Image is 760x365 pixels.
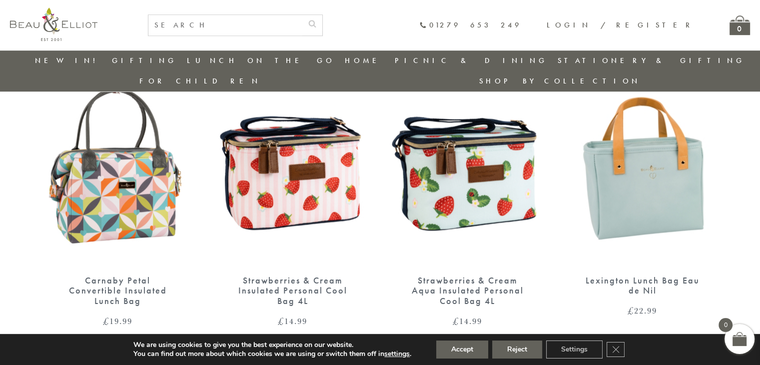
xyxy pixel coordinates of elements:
a: Gifting [112,55,177,65]
p: You can find out more about which cookies we are using or switch them off in . [133,349,411,358]
div: Strawberries & Cream Insulated Personal Cool Bag 4L [233,275,353,306]
div: Carnaby Petal Convertible Insulated Lunch Bag [58,275,178,306]
button: settings [384,349,410,358]
a: Stationery & Gifting [558,55,745,65]
img: Strawberries & Cream Insulated Personal Cool Bag 4L [215,65,370,265]
span: £ [453,315,459,327]
button: Accept [436,340,488,358]
span: £ [628,304,634,316]
a: Picnic & Dining [395,55,548,65]
input: SEARCH [148,15,302,35]
img: Lexington lunch bag eau de nil [565,65,720,265]
a: Carnaby Petal Convertible Insulated Lunch Bag £19.99 [40,65,195,325]
button: Close GDPR Cookie Banner [607,342,625,357]
bdi: 14.99 [278,315,307,327]
div: Lexington Lunch Bag Eau de Nil [583,275,703,296]
div: Strawberries & Cream Aqua Insulated Personal Cool Bag 4L [408,275,528,306]
a: New in! [35,55,102,65]
bdi: 14.99 [453,315,482,327]
a: Lunch On The Go [187,55,335,65]
span: £ [103,315,109,327]
button: Reject [492,340,542,358]
img: logo [10,7,97,41]
a: Strawberries & Cream Aqua Insulated Personal Cool Bag 4L Strawberries & Cream Aqua Insulated Pers... [390,65,545,325]
a: Login / Register [547,20,695,30]
bdi: 22.99 [628,304,657,316]
a: Shop by collection [479,76,641,86]
span: 0 [719,318,733,332]
a: 0 [730,15,750,35]
p: We are using cookies to give you the best experience on our website. [133,340,411,349]
a: Home [345,55,385,65]
button: Settings [546,340,603,358]
a: Strawberries & Cream Insulated Personal Cool Bag 4L Strawberries & Cream Insulated Personal Cool ... [215,65,370,325]
img: Strawberries & Cream Aqua Insulated Personal Cool Bag 4L [390,65,545,265]
a: Lexington lunch bag eau de nil Lexington Lunch Bag Eau de Nil £22.99 [565,65,720,315]
a: For Children [139,76,261,86]
bdi: 19.99 [103,315,132,327]
a: 01279 653 249 [419,21,522,29]
span: £ [278,315,284,327]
